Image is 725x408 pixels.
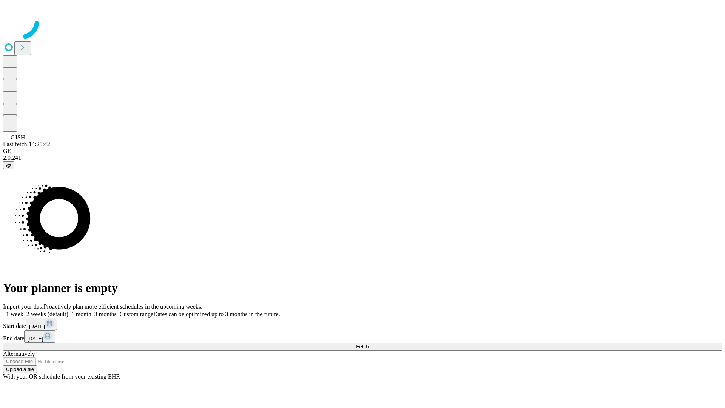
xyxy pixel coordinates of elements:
[11,134,25,141] span: GJSH
[3,281,722,295] h1: Your planner is empty
[3,373,120,380] span: With your OR schedule from your existing EHR
[26,318,57,330] button: [DATE]
[24,330,55,343] button: [DATE]
[120,311,153,317] span: Custom range
[3,351,35,357] span: Alternatively
[29,323,45,329] span: [DATE]
[6,311,23,317] span: 1 week
[44,303,202,310] span: Proactively plan more efficient schedules in the upcoming weeks.
[27,336,43,342] span: [DATE]
[3,330,722,343] div: End date
[3,365,37,373] button: Upload a file
[3,343,722,351] button: Fetch
[3,161,14,169] button: @
[3,148,722,155] div: GEI
[94,311,117,317] span: 3 months
[3,303,44,310] span: Import your data
[3,141,50,147] span: Last fetch: 14:25:42
[26,311,68,317] span: 2 weeks (default)
[6,162,11,168] span: @
[3,318,722,330] div: Start date
[356,344,369,349] span: Fetch
[71,311,91,317] span: 1 month
[3,155,722,161] div: 2.0.241
[153,311,280,317] span: Dates can be optimized up to 3 months in the future.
